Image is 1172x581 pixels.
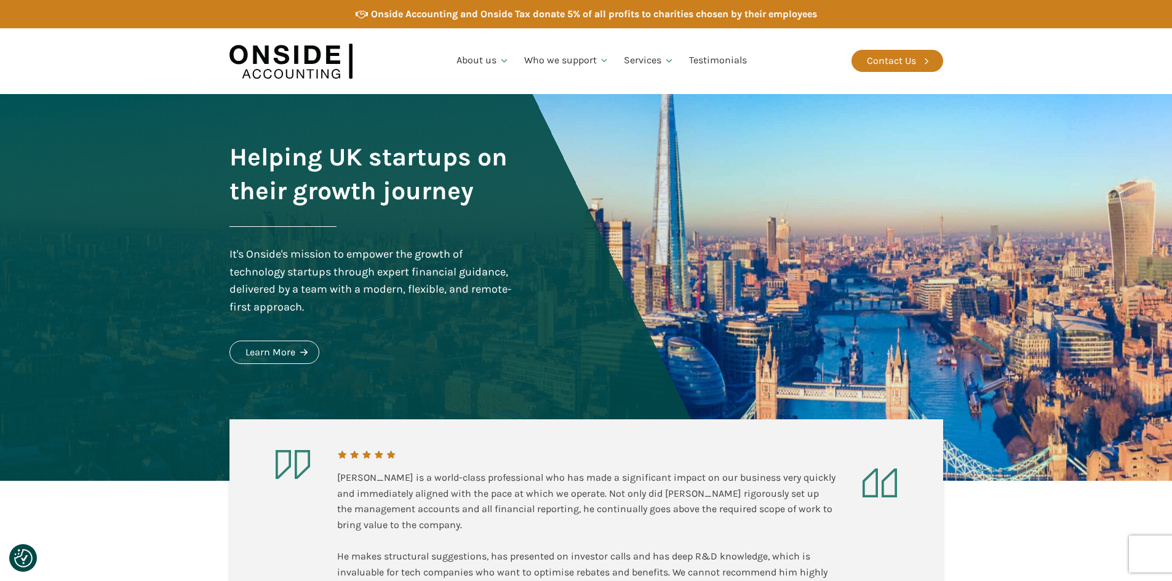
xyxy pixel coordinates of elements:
[14,549,33,567] button: Consent Preferences
[229,341,319,364] a: Learn More
[517,40,617,82] a: Who we support
[229,140,515,208] h1: Helping UK startups on their growth journey
[682,40,754,82] a: Testimonials
[245,344,295,360] div: Learn More
[371,6,817,22] div: Onside Accounting and Onside Tax donate 5% of all profits to charities chosen by their employees
[449,40,517,82] a: About us
[229,38,353,85] img: Onside Accounting
[229,245,515,316] div: It's Onside's mission to empower the growth of technology startups through expert financial guida...
[616,40,682,82] a: Services
[14,549,33,567] img: Revisit consent button
[867,53,916,69] div: Contact Us
[851,50,943,72] a: Contact Us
